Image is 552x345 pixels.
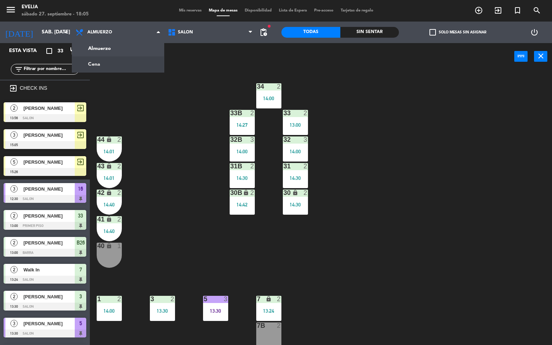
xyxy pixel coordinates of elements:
i: lock [266,296,272,302]
div: 14:00 [230,149,255,154]
span: [PERSON_NAME] [23,131,75,139]
div: 2 [171,296,175,302]
div: 2 [250,190,255,196]
div: 2 [118,136,122,143]
a: Almuerzo [72,41,164,56]
div: Sin sentar [340,27,399,38]
div: 2 [304,163,308,169]
div: 14:00 [283,149,308,154]
div: 32B [230,136,231,143]
i: filter_list [14,65,23,74]
span: exit_to_app [76,104,85,112]
span: check_box_outline_blank [429,29,436,36]
div: 13:30 [150,308,175,313]
i: add_circle_outline [474,6,483,15]
span: 2 [10,104,18,112]
div: Todas [281,27,340,38]
span: [PERSON_NAME] [23,212,75,220]
button: close [534,51,547,62]
div: 33 [284,110,284,116]
div: 3 [151,296,151,302]
span: Tarjetas de regalo [337,9,377,13]
i: power_settings_new [530,28,539,37]
div: 32 [284,136,284,143]
span: 5 [79,319,82,328]
div: 2 [277,296,281,302]
label: Solo mesas sin asignar [429,29,486,36]
span: Mapa de mesas [205,9,241,13]
span: fiber_manual_record [267,24,271,28]
div: 2 [304,110,308,116]
i: lock [243,190,249,196]
span: [PERSON_NAME] [23,158,75,166]
span: Walk In [23,266,75,274]
div: 33B [230,110,231,116]
div: 40 [97,243,98,249]
i: exit_to_app [494,6,502,15]
div: 14:27 [230,122,255,127]
span: [PERSON_NAME] [23,320,75,327]
span: 33 [57,47,63,55]
div: Esta vista [4,47,52,55]
a: Cena [72,56,164,72]
i: exit_to_app [9,84,18,93]
i: restaurant [69,47,78,55]
span: Almuerzo [87,30,112,35]
div: 13:24 [256,308,281,313]
div: 2 [304,190,308,196]
i: menu [5,4,16,15]
div: 3 [224,296,228,302]
div: 43 [97,163,98,169]
div: 13:00 [283,122,308,127]
div: 41 [97,216,98,223]
i: arrow_drop_down [61,28,70,37]
div: 3 [250,136,255,143]
span: [PERSON_NAME] [23,239,75,247]
span: 2 [10,293,18,300]
div: 14:30 [283,176,308,181]
div: 14:42 [230,202,255,207]
div: sábado 27. septiembre - 18:05 [22,11,89,18]
span: Disponibilidad [241,9,275,13]
div: 2 [277,322,281,329]
span: B26 [77,238,85,247]
div: 2 [118,163,122,169]
div: 42 [97,190,98,196]
div: 14:40 [97,202,122,207]
button: menu [5,4,16,18]
button: power_input [514,51,528,62]
span: 2 [10,212,18,219]
div: 44 [97,136,98,143]
div: 2 [250,110,255,116]
div: 1 [97,296,98,302]
span: 7 [79,265,82,274]
i: lock [106,216,112,222]
span: 3 [10,185,18,192]
span: 3 [10,320,18,327]
span: SALON [178,30,193,35]
div: Evelia [22,4,89,11]
label: CHECK INS [20,85,47,91]
div: 1 [118,243,122,249]
span: Pre-acceso [310,9,337,13]
div: 14:00 [97,308,122,313]
div: 2 [118,216,122,223]
span: Lista de Espera [275,9,310,13]
span: 16 [78,185,83,193]
div: 14:01 [97,149,122,154]
span: 33 [78,211,83,220]
div: 30 [284,190,284,196]
span: [PERSON_NAME] [23,185,75,193]
div: 2 [250,163,255,169]
i: lock [292,190,298,196]
div: 14:00 [256,96,281,101]
span: [PERSON_NAME] [23,104,75,112]
span: 5 [10,158,18,165]
div: 2 [118,296,122,302]
span: [PERSON_NAME] [23,293,75,300]
input: Filtrar por nombre... [23,65,79,73]
div: 14:01 [97,176,122,181]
